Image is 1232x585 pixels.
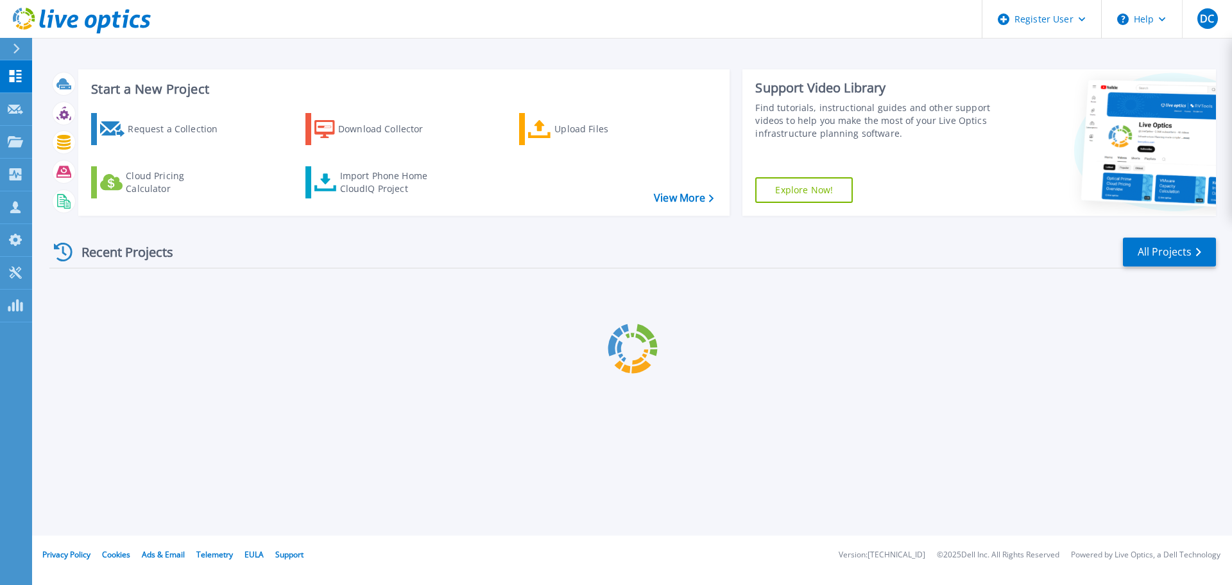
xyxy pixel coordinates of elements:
a: Privacy Policy [42,549,90,560]
div: Cloud Pricing Calculator [126,170,228,195]
a: Download Collector [305,113,449,145]
a: Cookies [102,549,130,560]
a: Support [275,549,304,560]
a: Upload Files [519,113,662,145]
a: View More [654,192,714,204]
li: Powered by Live Optics, a Dell Technology [1071,551,1220,559]
a: Request a Collection [91,113,234,145]
h3: Start a New Project [91,82,714,96]
li: © 2025 Dell Inc. All Rights Reserved [937,551,1059,559]
a: Cloud Pricing Calculator [91,166,234,198]
div: Upload Files [554,116,657,142]
div: Download Collector [338,116,441,142]
span: DC [1200,13,1214,24]
li: Version: [TECHNICAL_ID] [839,551,925,559]
div: Support Video Library [755,80,997,96]
div: Recent Projects [49,236,191,268]
div: Import Phone Home CloudIQ Project [340,170,440,195]
a: All Projects [1123,238,1216,266]
a: Ads & Email [142,549,185,560]
div: Find tutorials, instructional guides and other support videos to help you make the most of your L... [755,101,997,140]
div: Request a Collection [128,116,230,142]
a: Telemetry [196,549,233,560]
a: Explore Now! [755,177,853,203]
a: EULA [244,549,264,560]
